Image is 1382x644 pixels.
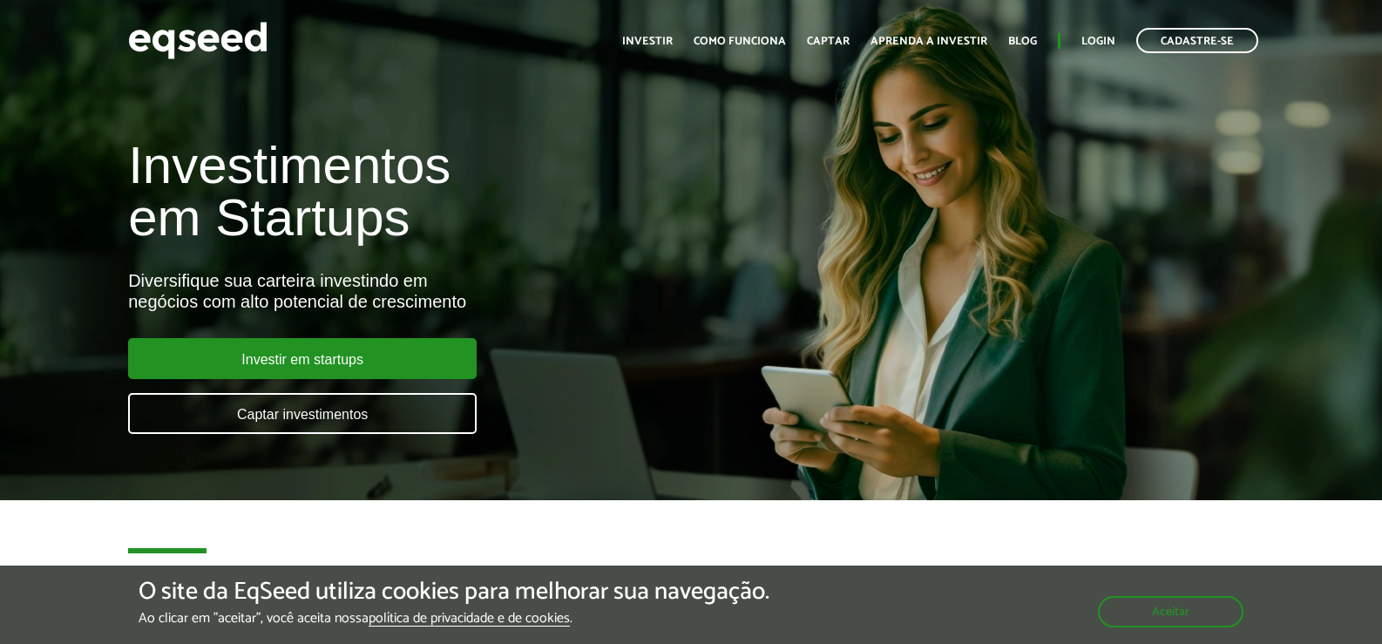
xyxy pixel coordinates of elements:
[1081,36,1115,47] a: Login
[1136,28,1258,53] a: Cadastre-se
[807,36,850,47] a: Captar
[369,612,570,627] a: política de privacidade e de cookies
[128,270,793,312] div: Diversifique sua carteira investindo em negócios com alto potencial de crescimento
[128,17,268,64] img: EqSeed
[1008,36,1037,47] a: Blog
[139,610,769,627] p: Ao clicar em "aceitar", você aceita nossa .
[139,579,769,606] h5: O site da EqSeed utiliza cookies para melhorar sua navegação.
[622,36,673,47] a: Investir
[871,36,987,47] a: Aprenda a investir
[128,139,793,244] h1: Investimentos em Startups
[128,393,477,434] a: Captar investimentos
[694,36,786,47] a: Como funciona
[1098,596,1243,627] button: Aceitar
[128,338,477,379] a: Investir em startups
